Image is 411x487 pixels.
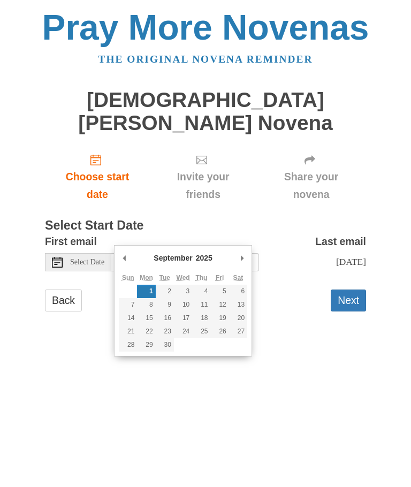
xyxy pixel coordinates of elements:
button: 15 [137,311,155,325]
button: 23 [156,325,174,338]
button: 6 [229,285,247,298]
button: 18 [192,311,210,325]
button: 10 [174,298,192,311]
a: Back [45,290,82,311]
abbr: Friday [216,274,224,281]
button: 3 [174,285,192,298]
span: Choose start date [56,168,139,203]
abbr: Monday [140,274,153,281]
button: 28 [119,338,137,352]
abbr: Sunday [122,274,134,281]
button: 13 [229,298,247,311]
button: 9 [156,298,174,311]
button: 8 [137,298,155,311]
button: 11 [192,298,210,311]
span: Share your novena [267,168,355,203]
button: 7 [119,298,137,311]
button: 19 [211,311,229,325]
label: Last email [315,233,366,250]
button: 25 [192,325,210,338]
div: 2025 [194,250,214,266]
button: 2 [156,285,174,298]
span: Invite your friends [161,168,246,203]
abbr: Wednesday [177,274,190,281]
label: First email [45,233,97,250]
button: 27 [229,325,247,338]
span: Select Date [70,258,104,266]
button: 1 [137,285,155,298]
a: Pray More Novenas [42,7,369,47]
button: 29 [137,338,155,352]
h1: [DEMOGRAPHIC_DATA][PERSON_NAME] Novena [45,89,366,134]
span: [DATE] [336,256,366,267]
h3: Select Start Date [45,219,366,233]
input: Use the arrow keys to pick a date [111,253,259,271]
a: The original novena reminder [98,54,313,65]
button: 26 [211,325,229,338]
abbr: Thursday [195,274,207,281]
button: 14 [119,311,137,325]
button: 12 [211,298,229,311]
a: Choose start date [45,145,150,209]
button: 22 [137,325,155,338]
button: 20 [229,311,247,325]
div: Click "Next" to confirm your start date first. [256,145,366,209]
div: Click "Next" to confirm your start date first. [150,145,256,209]
button: 17 [174,311,192,325]
button: Next Month [237,250,247,266]
button: Next [331,290,366,311]
button: 5 [211,285,229,298]
button: 16 [156,311,174,325]
button: 24 [174,325,192,338]
abbr: Tuesday [159,274,170,281]
button: Previous Month [119,250,130,266]
button: 4 [192,285,210,298]
abbr: Saturday [233,274,243,281]
button: 30 [156,338,174,352]
div: September [152,250,194,266]
button: 21 [119,325,137,338]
